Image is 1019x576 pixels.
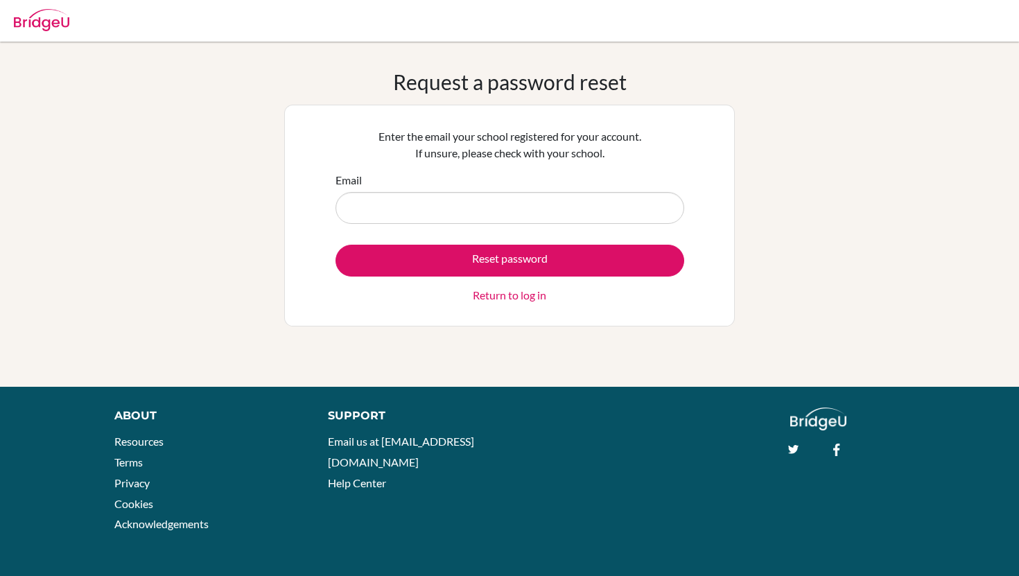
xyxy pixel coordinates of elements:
[114,408,297,424] div: About
[790,408,846,430] img: logo_white@2x-f4f0deed5e89b7ecb1c2cc34c3e3d731f90f0f143d5ea2071677605dd97b5244.png
[336,245,684,277] button: Reset password
[14,9,69,31] img: Bridge-U
[393,69,627,94] h1: Request a password reset
[114,517,209,530] a: Acknowledgements
[114,476,150,489] a: Privacy
[336,172,362,189] label: Email
[328,476,386,489] a: Help Center
[114,455,143,469] a: Terms
[114,497,153,510] a: Cookies
[328,435,474,469] a: Email us at [EMAIL_ADDRESS][DOMAIN_NAME]
[328,408,496,424] div: Support
[473,287,546,304] a: Return to log in
[114,435,164,448] a: Resources
[336,128,684,162] p: Enter the email your school registered for your account. If unsure, please check with your school.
